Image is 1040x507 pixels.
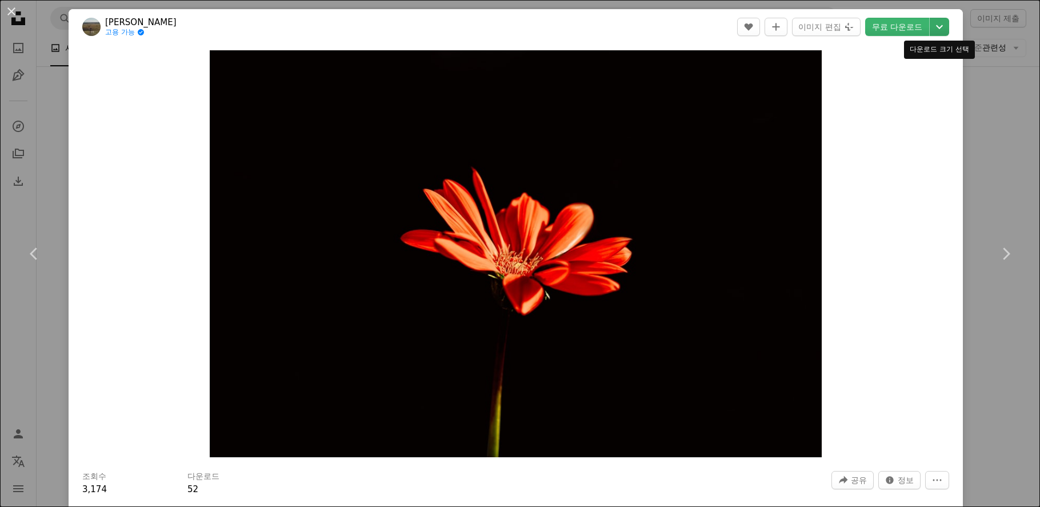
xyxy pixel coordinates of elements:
button: 컬렉션에 추가 [765,18,787,36]
button: 이 이미지 확대 [210,50,822,457]
span: 52 [187,484,198,494]
span: 공유 [851,472,867,489]
button: 이 이미지 공유 [831,471,874,489]
button: 다운로드 크기 선택 [930,18,949,36]
button: 이 이미지 관련 통계 [878,471,921,489]
h3: 다운로드 [187,471,219,482]
a: [PERSON_NAME] [105,17,177,28]
button: 좋아요 [737,18,760,36]
button: 더 많은 작업 [925,471,949,489]
h3: 조회수 [82,471,106,482]
span: 정보 [898,472,914,489]
span: 3,174 [82,484,107,494]
a: 고용 가능 [105,28,177,37]
button: 이미지 편집 [792,18,860,36]
a: 다음 [971,199,1040,309]
a: 무료 다운로드 [865,18,929,36]
div: 다운로드 크기 선택 [904,41,975,59]
img: Ruslan Sikunov의 프로필로 이동 [82,18,101,36]
img: 검은 배경에 꽃병에 빨간 꽃 [210,50,822,457]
